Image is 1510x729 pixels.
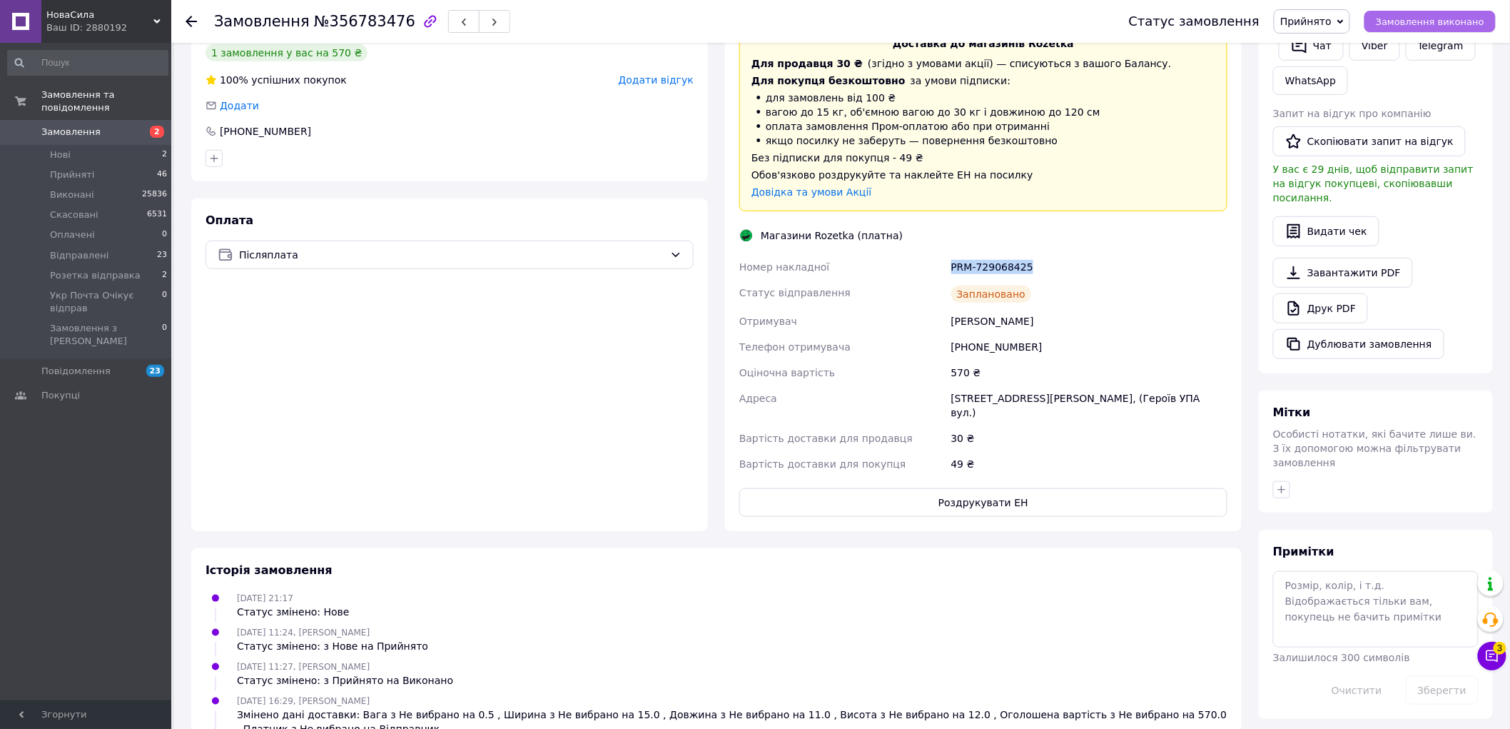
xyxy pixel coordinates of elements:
[948,334,1230,360] div: [PHONE_NUMBER]
[1273,126,1466,156] button: Скопіювати запит на відгук
[41,389,80,402] span: Покупці
[1273,406,1311,419] span: Мітки
[739,367,835,378] span: Оціночна вартість
[206,563,333,577] span: Історія замовлення
[751,75,906,86] span: Для покупця безкоштовно
[50,169,94,181] span: Прийняті
[314,13,415,30] span: №356783476
[50,249,108,262] span: Відправлені
[1349,31,1399,61] a: Viber
[162,269,167,282] span: 2
[757,228,906,243] div: Магазини Rozetka (платна)
[739,393,777,404] span: Адреса
[1273,216,1379,246] button: Видати чек
[186,14,197,29] div: Повернутися назад
[948,386,1230,426] div: [STREET_ADDRESS][PERSON_NAME], (Героїв УПА вул.)
[1406,31,1476,61] a: Telegram
[162,228,167,241] span: 0
[41,89,171,114] span: Замовлення та повідомлення
[739,433,913,444] span: Вартість доставки для продавця
[751,56,1215,71] div: (згідно з умовами акції) — списуються з вашого Балансу.
[7,50,168,76] input: Пошук
[50,228,95,241] span: Оплачені
[751,119,1215,134] li: оплата замовлення Пром-оплатою або при отриманні
[1273,428,1476,468] span: Особисті нотатки, які бачите лише ви. З їх допомогою можна фільтрувати замовлення
[1273,258,1413,288] a: Завантажити PDF
[41,126,101,139] span: Замовлення
[751,74,1215,88] div: за умови підписки:
[50,269,141,282] span: Розетка відправка
[1478,642,1506,670] button: Чат з покупцем3
[50,208,98,221] span: Скасовані
[893,38,1074,49] span: Доставка до магазинів Rozetka
[1273,164,1474,203] span: У вас є 29 днів, щоб відправити запит на відгук покупцеві, скопіювавши посилання.
[948,426,1230,451] div: 30 ₴
[142,188,167,201] span: 25836
[739,261,830,273] span: Номер накладної
[1494,640,1506,653] span: 3
[751,186,872,198] a: Довідка та умови Акції
[1273,293,1368,323] a: Друк PDF
[206,44,368,61] div: 1 замовлення у вас на 570 ₴
[206,73,347,87] div: успішних покупок
[214,13,310,30] span: Замовлення
[951,286,1032,303] div: Заплановано
[50,289,162,315] span: Укр Почта Очікує відправ
[50,188,94,201] span: Виконані
[46,21,171,34] div: Ваш ID: 2880192
[1273,108,1432,119] span: Запит на відгук про компанію
[1364,11,1496,32] button: Замовлення виконано
[50,149,71,161] span: Нові
[751,168,1215,182] div: Обов'язково роздрукуйте та наклейте ЕН на посилку
[751,151,1215,165] div: Без підписки для покупця - 49 ₴
[948,308,1230,334] div: [PERSON_NAME]
[1273,66,1348,95] a: WhatsApp
[751,58,863,69] span: Для продавця 30 ₴
[739,287,851,298] span: Статус відправлення
[237,673,453,688] div: Статус змінено: з Прийнято на Виконано
[146,365,164,377] span: 23
[239,247,664,263] span: Післяплата
[1129,14,1260,29] div: Статус замовлення
[237,639,428,653] div: Статус змінено: з Нове на Прийнято
[1376,16,1484,27] span: Замовлення виконано
[948,360,1230,386] div: 570 ₴
[1273,329,1444,359] button: Дублювати замовлення
[751,91,1215,105] li: для замовлень від 100 ₴
[237,662,370,672] span: [DATE] 11:27, [PERSON_NAME]
[50,322,162,348] span: Замовлення з [PERSON_NAME]
[751,105,1215,119] li: вагою до 15 кг, об'ємною вагою до 30 кг і довжиною до 120 см
[1273,545,1334,558] span: Примітки
[739,341,851,353] span: Телефон отримувача
[1273,652,1410,663] span: Залишилося 300 символів
[162,322,167,348] span: 0
[1280,16,1332,27] span: Прийнято
[237,605,350,619] div: Статус змінено: Нове
[619,74,694,86] span: Додати відгук
[220,100,259,111] span: Додати
[948,451,1230,477] div: 49 ₴
[41,365,111,378] span: Повідомлення
[162,289,167,315] span: 0
[739,316,797,327] span: Отримувач
[218,124,313,139] div: [PHONE_NUMBER]
[157,249,167,262] span: 23
[147,208,167,221] span: 6531
[237,628,370,638] span: [DATE] 11:24, [PERSON_NAME]
[948,254,1230,280] div: PRM-729068425
[157,169,167,181] span: 46
[739,458,906,470] span: Вартість доставки для покупця
[220,74,248,86] span: 100%
[237,593,293,603] span: [DATE] 21:17
[237,696,370,706] span: [DATE] 16:29, [PERSON_NAME]
[162,149,167,161] span: 2
[751,134,1215,148] li: якщо посилку не заберуть — повернення безкоштовно
[46,9,153,21] span: НоваСила
[206,213,253,227] span: Оплата
[739,488,1227,517] button: Роздрукувати ЕН
[1279,31,1344,61] button: Чат
[150,126,164,138] span: 2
